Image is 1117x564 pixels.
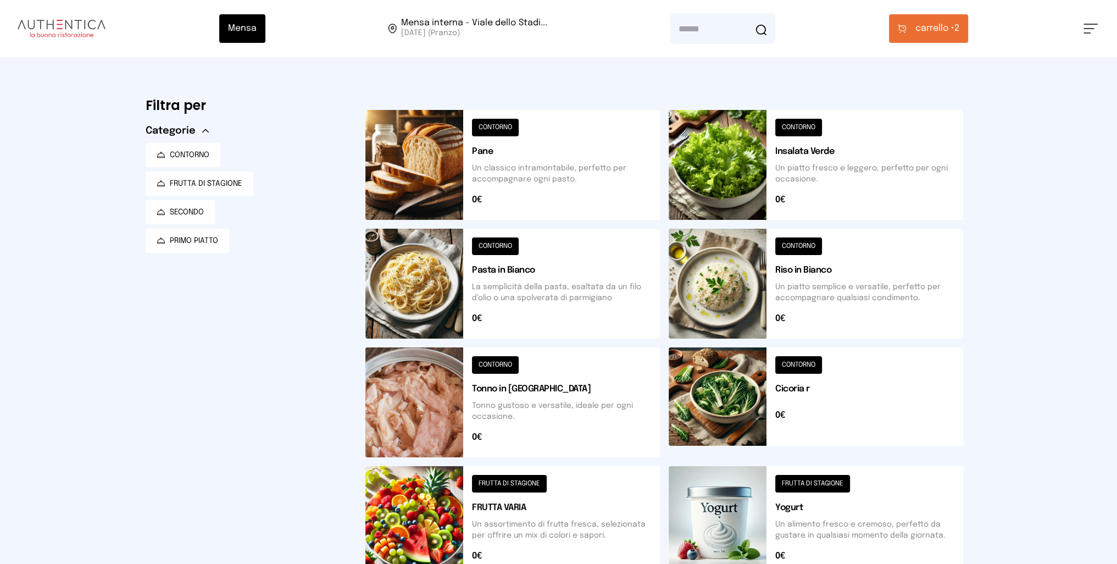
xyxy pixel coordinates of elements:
[146,172,253,196] button: FRUTTA DI STAGIONE
[146,229,229,253] button: PRIMO PIATTO
[170,207,204,218] span: SECONDO
[146,97,348,114] h6: Filtra per
[915,22,959,35] span: 2
[401,27,547,38] span: [DATE] (Pranzo)
[170,178,242,189] span: FRUTTA DI STAGIONE
[146,123,209,139] button: Categorie
[146,123,196,139] span: Categorie
[401,19,547,38] span: Viale dello Stadio, 77, 05100 Terni TR, Italia
[18,20,105,37] img: logo.8f33a47.png
[146,143,220,167] button: CONTORNO
[889,14,968,43] button: carrello •2
[170,235,218,246] span: PRIMO PIATTO
[915,22,954,35] span: carrello •
[170,150,209,161] span: CONTORNO
[219,14,265,43] button: Mensa
[146,200,215,224] button: SECONDO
